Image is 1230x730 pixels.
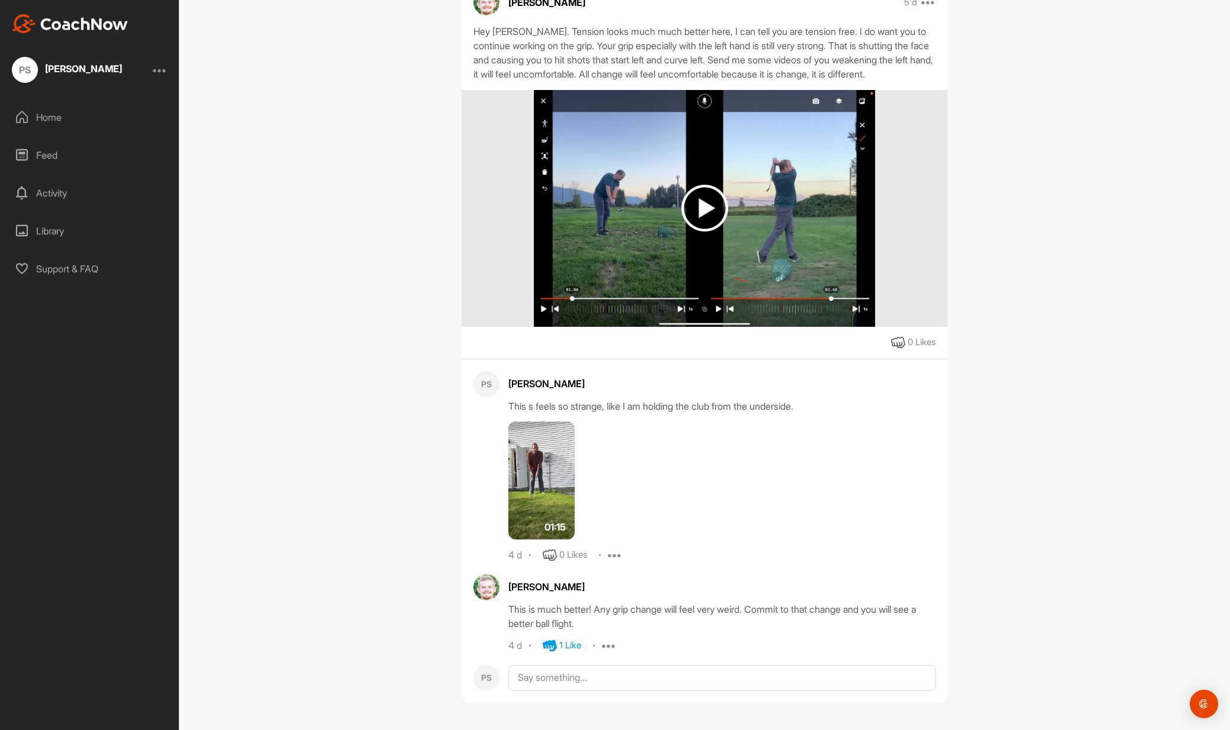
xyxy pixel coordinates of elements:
[1190,690,1218,718] div: Open Intercom Messenger
[473,371,499,397] div: PS
[473,24,936,81] div: Hey [PERSON_NAME]. Tension looks much much better here, I can tell you are tension free. I do wan...
[7,216,174,246] div: Library
[7,102,174,132] div: Home
[534,90,875,327] img: media
[508,422,575,540] img: media
[473,665,499,691] div: PS
[473,574,499,600] img: avatar
[544,520,566,534] span: 01:15
[559,548,587,562] div: 0 Likes
[508,602,936,631] div: This is much better! Any grip change will feel very weird. Commit to that change and you will see...
[508,549,522,561] div: 4 d
[559,639,581,652] div: 1 Like
[7,178,174,208] div: Activity
[508,377,936,391] div: [PERSON_NAME]
[681,185,728,231] img: play
[508,399,936,413] div: This s feels so strange, like I am holding the club from the underside.
[12,57,38,83] div: PS
[908,336,936,349] div: 0 Likes
[508,580,936,594] div: [PERSON_NAME]
[7,254,174,284] div: Support & FAQ
[508,640,522,652] div: 4 d
[12,14,128,33] img: CoachNow
[7,140,174,170] div: Feed
[45,64,122,73] div: [PERSON_NAME]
